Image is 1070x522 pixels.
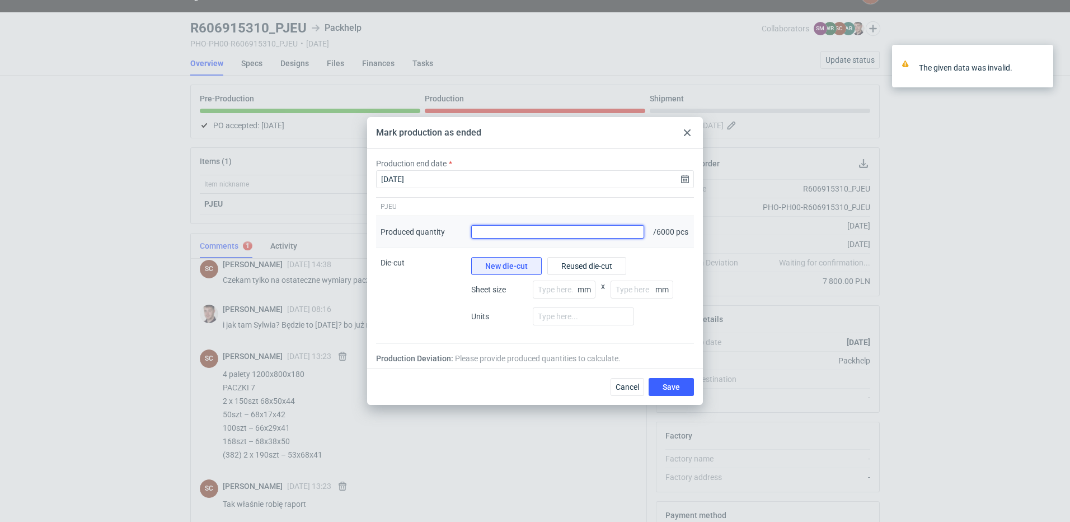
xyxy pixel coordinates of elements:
[655,285,673,294] p: mm
[471,311,527,322] span: Units
[611,378,644,396] button: Cancel
[381,202,397,211] span: PJEU
[471,257,542,275] button: New die-cut
[561,262,612,270] span: Reused die-cut
[376,353,694,364] div: Production Deviation:
[601,281,605,307] span: x
[376,127,481,139] div: Mark production as ended
[919,62,1036,73] div: The given data was invalid.
[471,284,527,295] span: Sheet size
[533,281,595,299] input: Type here...
[578,285,595,294] p: mm
[547,257,626,275] button: Reused die-cut
[616,383,639,391] span: Cancel
[1036,62,1044,73] button: close
[376,248,467,344] div: Die-cut
[663,383,680,391] span: Save
[611,281,673,299] input: Type here...
[649,378,694,396] button: Save
[376,158,447,169] label: Production end date
[485,262,528,270] span: New die-cut
[533,307,634,325] input: Type here...
[649,216,694,248] div: / 6000 pcs
[455,353,621,364] span: Please provide produced quantities to calculate.
[381,226,445,237] div: Produced quantity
